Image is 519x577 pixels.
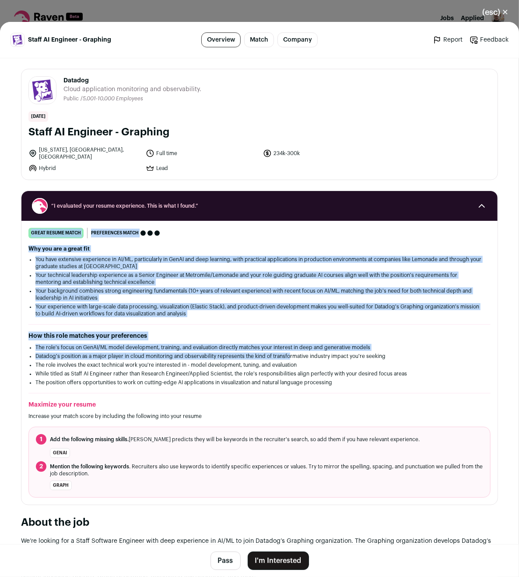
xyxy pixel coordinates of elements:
[36,434,46,445] span: 1
[201,32,241,47] a: Overview
[277,32,318,47] a: Company
[28,413,491,420] p: Increase your match score by including the following into your resume
[146,164,258,173] li: Lead
[50,464,129,469] span: Mention the following keywords
[35,344,484,351] li: The role's focus on GenAI/ML model development, training, and evaluation directly matches your in...
[210,552,241,570] button: Pass
[146,146,258,160] li: Full time
[51,202,468,209] span: “I evaluated your resume experience. This is what I found.”
[472,3,519,22] button: Close modal
[35,303,484,317] li: Your experience with large-scale data processing, visualization (Elastic Stack), and product-driv...
[470,35,508,44] a: Feedback
[35,287,484,301] li: Your background combines strong engineering fundamentals (10+ years of relevant experience) with ...
[28,111,48,122] span: [DATE]
[28,332,491,340] h2: How this role matches your preferences
[29,77,56,104] img: 0721ae5c561563f1475dee62986f5bdaf2d581547a54b689c8d6b5512c2bda06.jpg
[50,437,129,442] span: Add the following missing skills.
[35,379,484,386] li: The position offers opportunities to work on cutting-edge AI applications in visualization and na...
[50,436,420,443] span: [PERSON_NAME] predicts they will be keywords in the recruiter's search, so add them if you have r...
[28,146,140,160] li: [US_STATE], [GEOGRAPHIC_DATA], [GEOGRAPHIC_DATA]
[63,96,81,102] li: Public
[81,96,143,102] li: /
[244,32,274,47] a: Match
[91,229,139,237] span: Preferences match
[11,33,24,46] img: 0721ae5c561563f1475dee62986f5bdaf2d581547a54b689c8d6b5512c2bda06.jpg
[50,463,483,477] span: . Recruiters also use keywords to identify specific experiences or values. Try to mirror the spel...
[83,96,143,101] span: 5,001-10,000 Employees
[248,552,309,570] button: I'm Interested
[21,516,498,530] h2: About the job
[63,85,201,94] span: Cloud application monitoring and observability.
[28,400,491,409] h2: Maximize your resume
[28,125,491,139] h1: Staff AI Engineer - Graphing
[28,35,111,44] span: Staff AI Engineer - Graphing
[50,448,70,458] li: GenAI
[433,35,463,44] a: Report
[35,256,484,270] li: You have extensive experience in AI/ML, particularly in GenAI and deep learning, with practical a...
[263,146,375,160] li: 234k-300k
[35,370,484,377] li: While titled as Staff AI Engineer rather than Research Engineer/Applied Scientist, the role's res...
[35,353,484,360] li: Datadog's position as a major player in cloud monitoring and observability represents the kind of...
[35,272,484,286] li: Your technical leadership experience as a Senior Engineer at Metromile/Lemonade and your role gui...
[36,461,46,472] span: 2
[28,245,491,252] h2: Why you are a great fit
[50,481,72,490] li: graph
[63,76,201,85] span: Datadog
[35,361,484,368] li: The role involves the exact technical work you're interested in - model development, tuning, and ...
[28,228,84,238] div: great resume match
[28,164,140,173] li: Hybrid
